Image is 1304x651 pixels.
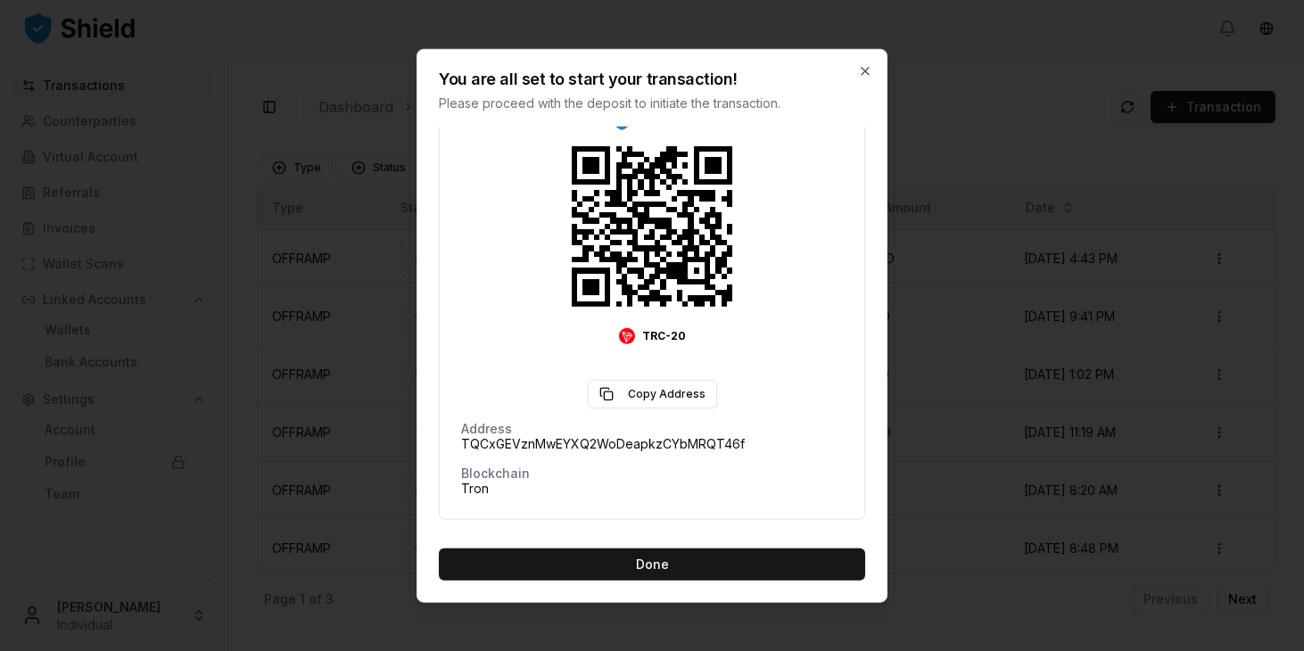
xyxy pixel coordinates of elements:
[619,328,635,344] img: Tron Logo
[461,467,530,480] p: Blockchain
[588,380,717,408] button: Copy Address
[642,329,686,343] span: TRC-20
[461,423,512,435] p: Address
[439,71,829,87] h2: You are all set to start your transaction!
[439,95,829,112] p: Please proceed with the deposit to initiate the transaction.
[461,480,489,498] span: Tron
[461,435,745,453] span: TQCxGEVznMwEYXQ2WoDeapkzCYbMRQT46f
[439,548,865,581] button: Done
